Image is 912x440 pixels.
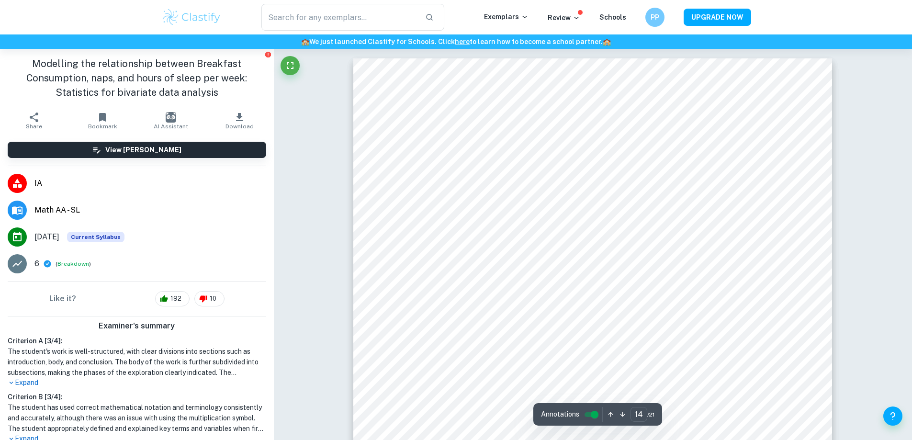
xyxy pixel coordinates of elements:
[684,9,751,26] button: UPGRADE NOW
[541,409,579,419] span: Annotations
[265,51,272,58] button: Report issue
[34,231,59,243] span: [DATE]
[455,38,470,45] a: here
[645,8,664,27] button: PP
[225,123,254,130] span: Download
[8,336,266,346] h6: Criterion A [ 3 / 4 ]:
[88,123,117,130] span: Bookmark
[34,204,266,216] span: Math AA - SL
[26,123,42,130] span: Share
[105,145,181,155] h6: View [PERSON_NAME]
[2,36,910,47] h6: We just launched Clastify for Schools. Click to learn how to become a school partner.
[8,402,266,434] h1: The student has used correct mathematical notation and terminology consistently and accurately, a...
[8,392,266,402] h6: Criterion B [ 3 / 4 ]:
[57,259,89,268] button: Breakdown
[261,4,418,31] input: Search for any exemplars...
[205,107,274,134] button: Download
[647,410,654,419] span: / 21
[161,8,222,27] img: Clastify logo
[281,56,300,75] button: Fullscreen
[154,123,188,130] span: AI Assistant
[155,291,190,306] div: 192
[8,346,266,378] h1: The student's work is well-structured, with clear divisions into sections such as introduction, b...
[34,258,39,270] p: 6
[548,12,580,23] p: Review
[8,378,266,388] p: Expand
[166,112,176,123] img: AI Assistant
[4,320,270,332] h6: Examiner's summary
[56,259,91,269] span: ( )
[484,11,529,22] p: Exemplars
[649,12,660,23] h6: PP
[194,291,225,306] div: 10
[67,232,124,242] span: Current Syllabus
[49,293,76,305] h6: Like it?
[34,178,266,189] span: IA
[301,38,309,45] span: 🏫
[603,38,611,45] span: 🏫
[883,406,902,426] button: Help and Feedback
[165,294,187,304] span: 192
[204,294,222,304] span: 10
[8,142,266,158] button: View [PERSON_NAME]
[137,107,205,134] button: AI Assistant
[8,56,266,100] h1: Modelling the relationship between Breakfast Consumption, naps, and hours of sleep per week: Stat...
[67,232,124,242] div: This exemplar is based on the current syllabus. Feel free to refer to it for inspiration/ideas wh...
[599,13,626,21] a: Schools
[68,107,137,134] button: Bookmark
